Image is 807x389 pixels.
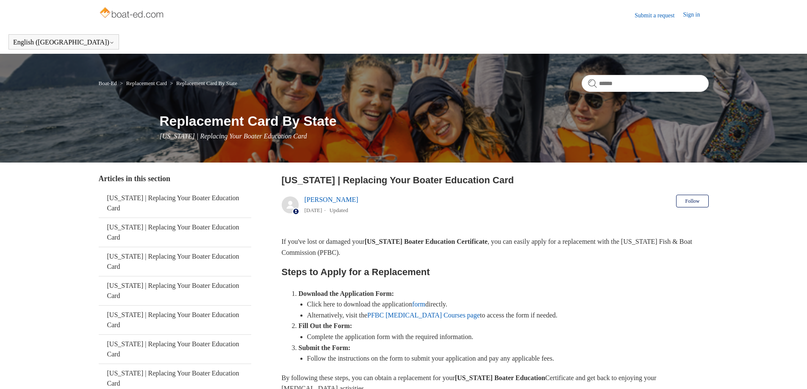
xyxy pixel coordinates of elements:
[99,189,251,218] a: [US_STATE] | Replacing Your Boater Education Card
[99,5,166,22] img: Boat-Ed Help Center home page
[676,195,708,207] button: Follow Article
[99,80,117,86] a: Boat-Ed
[367,312,480,319] a: PFBC [MEDICAL_DATA] Courses page
[118,80,168,86] li: Replacement Card
[99,80,119,86] li: Boat-Ed
[307,353,709,364] li: Follow the instructions on the form to submit your application and pay any applicable fees.
[412,301,425,308] a: form
[779,361,801,383] div: Live chat
[299,290,394,297] strong: Download the Application Form:
[582,75,709,92] input: Search
[307,331,709,342] li: Complete the application form with the required information.
[307,310,709,321] li: Alternatively, visit the to access the form if needed.
[365,238,488,245] strong: [US_STATE] Boater Education Certificate
[99,218,251,247] a: [US_STATE] | Replacing Your Boater Education Card
[683,10,708,20] a: Sign in
[330,207,348,213] li: Updated
[160,132,307,140] span: [US_STATE] | Replacing Your Boater Education Card
[305,207,322,213] time: 05/22/2024, 12:06
[99,306,251,334] a: [US_STATE] | Replacing Your Boater Education Card
[307,299,709,310] li: Click here to download the application directly.
[635,11,683,20] a: Submit a request
[299,322,352,329] strong: Fill Out the Form:
[282,265,709,279] h2: Steps to Apply for a Replacement
[282,236,709,258] p: If you've lost or damaged your , you can easily apply for a replacement with the [US_STATE] Fish ...
[99,174,170,183] span: Articles in this section
[176,80,237,86] a: Replacement Card By State
[305,196,358,203] a: [PERSON_NAME]
[168,80,237,86] li: Replacement Card By State
[126,80,167,86] a: Replacement Card
[160,111,709,131] h1: Replacement Card By State
[99,335,251,364] a: [US_STATE] | Replacing Your Boater Education Card
[13,39,114,46] button: English ([GEOGRAPHIC_DATA])
[99,247,251,276] a: [US_STATE] | Replacing Your Boater Education Card
[299,344,351,351] strong: Submit the Form:
[455,374,545,381] strong: [US_STATE] Boater Education
[99,276,251,305] a: [US_STATE] | Replacing Your Boater Education Card
[282,173,709,187] h2: Pennsylvania | Replacing Your Boater Education Card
